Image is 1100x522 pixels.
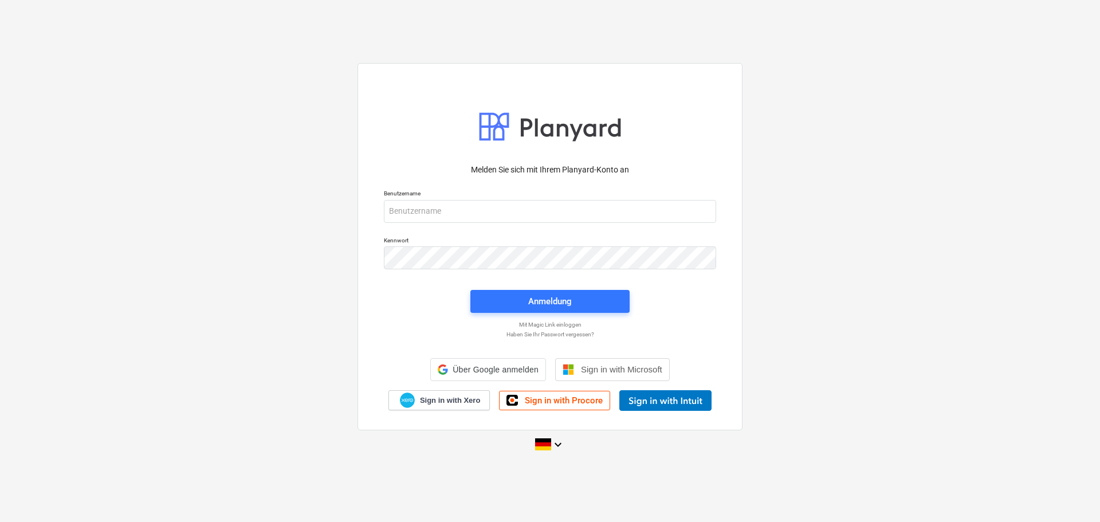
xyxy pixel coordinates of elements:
[400,393,415,408] img: Xero logo
[499,391,610,410] a: Sign in with Procore
[470,290,630,313] button: Anmeldung
[384,164,716,176] p: Melden Sie sich mit Ihrem Planyard-Konto an
[563,364,574,375] img: Microsoft logo
[453,365,539,374] span: Über Google anmelden
[528,294,572,309] div: Anmeldung
[551,438,565,452] i: keyboard_arrow_down
[525,395,603,406] span: Sign in with Procore
[581,364,662,374] span: Sign in with Microsoft
[384,237,716,246] p: Kennwort
[378,321,722,328] a: Mit Magic Link einloggen
[388,390,490,410] a: Sign in with Xero
[378,331,722,338] a: Haben Sie Ihr Passwort vergessen?
[420,395,480,406] span: Sign in with Xero
[384,200,716,223] input: Benutzername
[384,190,716,199] p: Benutzername
[430,358,546,381] div: Über Google anmelden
